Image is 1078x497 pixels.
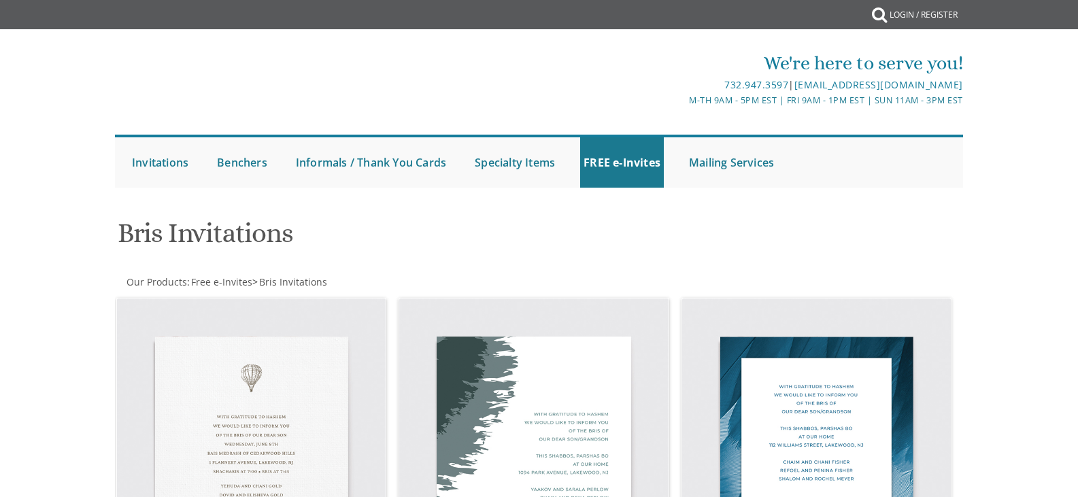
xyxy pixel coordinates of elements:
[399,50,963,77] div: We're here to serve you!
[191,275,252,288] span: Free e-Invites
[471,137,558,188] a: Specialty Items
[252,275,327,288] span: >
[258,275,327,288] a: Bris Invitations
[794,78,963,91] a: [EMAIL_ADDRESS][DOMAIN_NAME]
[399,93,963,107] div: M-Th 9am - 5pm EST | Fri 9am - 1pm EST | Sun 11am - 3pm EST
[118,218,673,258] h1: Bris Invitations
[686,137,777,188] a: Mailing Services
[292,137,450,188] a: Informals / Thank You Cards
[115,275,539,289] div: :
[259,275,327,288] span: Bris Invitations
[214,137,271,188] a: Benchers
[580,137,664,188] a: FREE e-Invites
[125,275,187,288] a: Our Products
[129,137,192,188] a: Invitations
[724,78,788,91] a: 732.947.3597
[190,275,252,288] a: Free e-Invites
[399,77,963,93] div: |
